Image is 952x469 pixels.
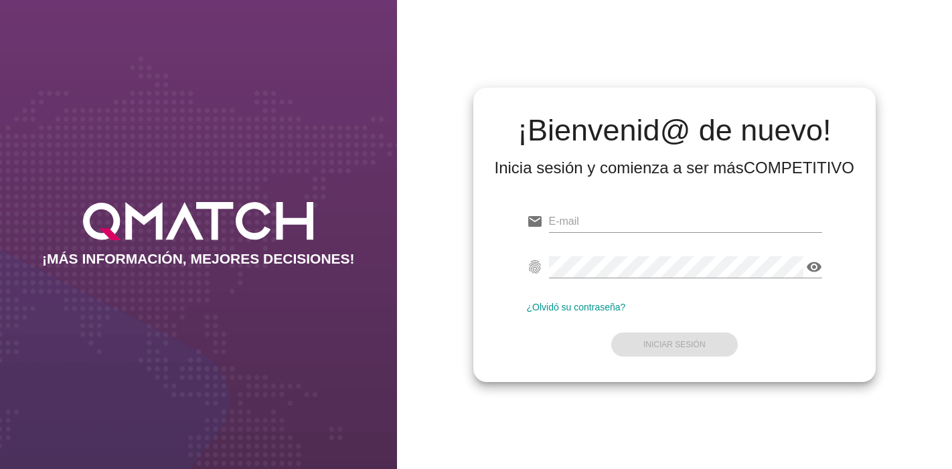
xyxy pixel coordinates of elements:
i: email [527,213,543,229]
i: fingerprint [527,259,543,275]
h2: ¡MÁS INFORMACIÓN, MEJORES DECISIONES! [42,251,355,267]
strong: COMPETITIVO [744,159,854,177]
h2: ¡Bienvenid@ de nuevo! [495,114,855,147]
input: E-mail [549,211,823,232]
div: Inicia sesión y comienza a ser más [495,157,855,179]
a: ¿Olvidó su contraseña? [527,302,626,312]
i: visibility [806,259,822,275]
